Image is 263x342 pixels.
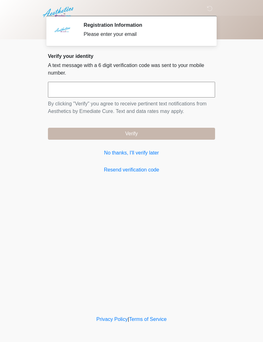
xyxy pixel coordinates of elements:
h2: Verify your identity [48,53,215,59]
p: A text message with a 6 digit verification code was sent to your mobile number. [48,62,215,77]
img: Aesthetics by Emediate Cure Logo [42,5,76,19]
p: By clicking "Verify" you agree to receive pertinent text notifications from Aesthetics by Emediat... [48,100,215,115]
a: Resend verification code [48,166,215,174]
h2: Registration Information [84,22,206,28]
img: Agent Avatar [53,22,72,41]
a: Privacy Policy [96,317,128,322]
a: | [128,317,129,322]
a: Terms of Service [129,317,167,322]
a: No thanks, I'll verify later [48,149,215,157]
button: Verify [48,128,215,140]
div: Please enter your email [84,31,206,38]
